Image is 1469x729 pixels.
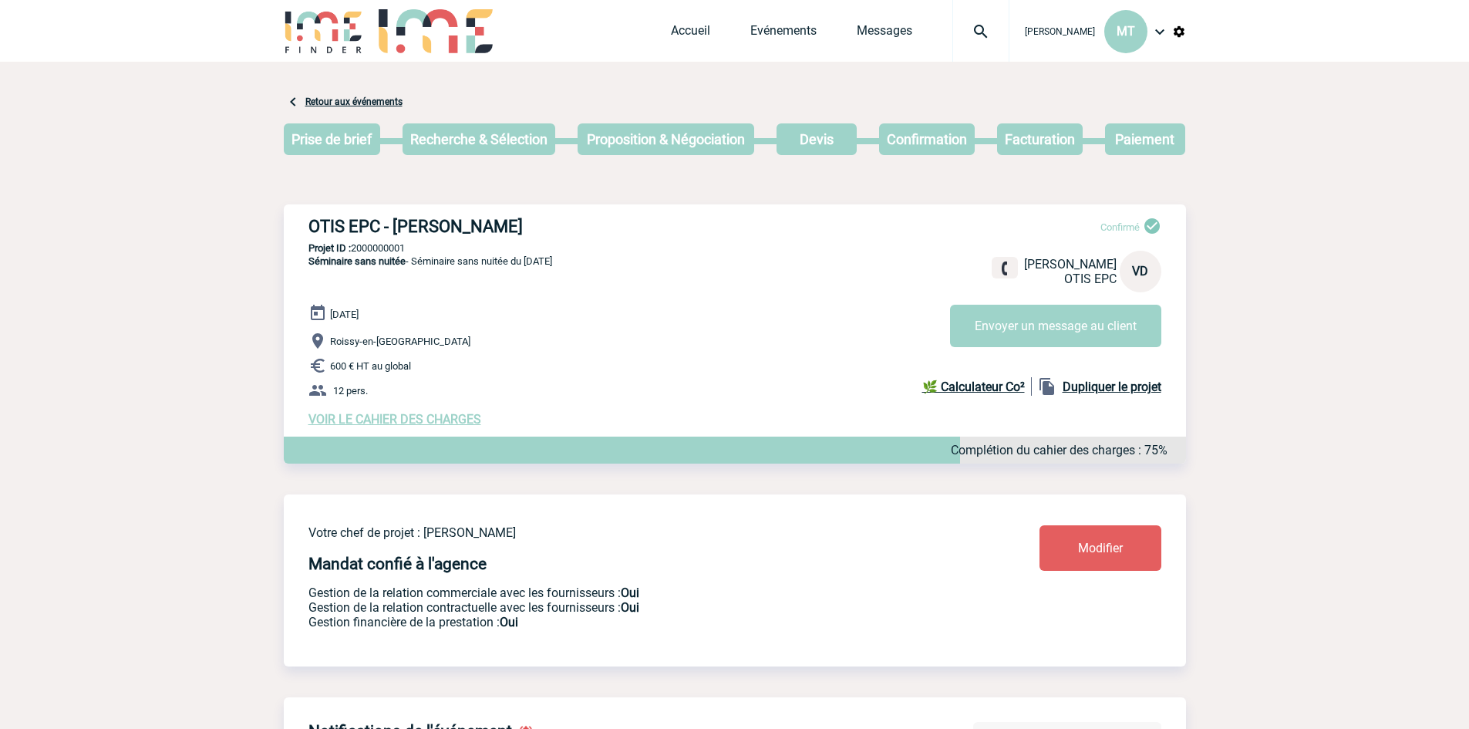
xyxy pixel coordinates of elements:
[333,385,368,397] span: 12 pers.
[621,586,639,600] b: Oui
[1117,24,1135,39] span: MT
[305,96,403,107] a: Retour aux événements
[308,525,948,540] p: Votre chef de projet : [PERSON_NAME]
[1107,125,1184,154] p: Paiement
[308,412,481,427] a: VOIR LE CAHIER DES CHARGES
[308,217,771,236] h3: OTIS EPC - [PERSON_NAME]
[500,615,518,629] b: Oui
[330,360,411,372] span: 600 € HT au global
[1038,377,1056,396] img: file_copy-black-24dp.png
[857,23,912,45] a: Messages
[1078,541,1123,555] span: Modifier
[308,586,948,600] p: Gestion de la relation commerciale avec les fournisseurs :
[404,125,554,154] p: Recherche & Sélection
[308,555,487,573] h4: Mandat confié à l'agence
[778,125,855,154] p: Devis
[308,255,406,267] span: Séminaire sans nuitée
[308,242,351,254] b: Projet ID :
[881,125,973,154] p: Confirmation
[1063,380,1161,394] b: Dupliquer le projet
[922,380,1025,394] b: 🌿 Calculateur Co²
[285,125,379,154] p: Prise de brief
[999,125,1081,154] p: Facturation
[1025,26,1095,37] span: [PERSON_NAME]
[1024,257,1117,272] span: [PERSON_NAME]
[284,9,364,53] img: IME-Finder
[308,255,552,267] span: - Séminaire sans nuitée du [DATE]
[922,377,1032,396] a: 🌿 Calculateur Co²
[1064,272,1117,286] span: OTIS EPC
[308,615,948,629] p: Gestion financière de la prestation :
[621,600,639,615] b: Oui
[1132,264,1148,278] span: VD
[579,125,753,154] p: Proposition & Négociation
[284,242,1186,254] p: 2000000001
[750,23,817,45] a: Evénements
[998,262,1012,275] img: fixe.png
[671,23,710,45] a: Accueil
[308,600,948,615] p: Gestion de la relation contractuelle avec les fournisseurs :
[950,305,1161,347] button: Envoyer un message au client
[330,336,470,347] span: Roissy-en-[GEOGRAPHIC_DATA]
[1100,221,1140,233] span: Confirmé
[330,309,359,320] span: [DATE]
